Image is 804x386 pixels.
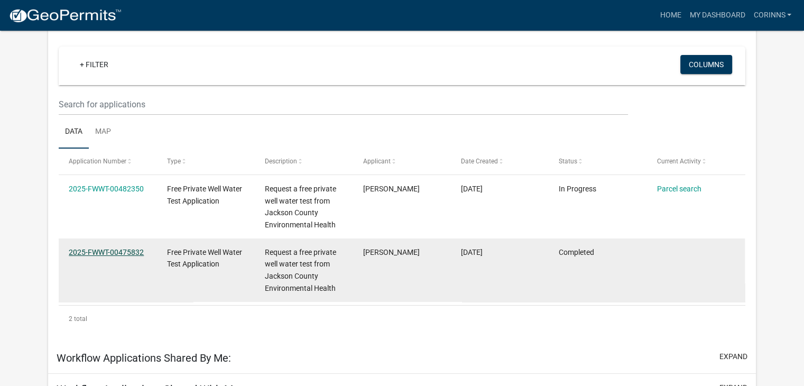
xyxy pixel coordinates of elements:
span: Status [559,158,577,165]
span: Corinn Shannon [363,248,420,256]
div: collapse [48,27,756,343]
h5: Workflow Applications Shared By Me: [57,352,231,364]
span: Request a free private well water test from Jackson County Environmental Health [265,185,336,229]
a: 2025-FWWT-00475832 [69,248,144,256]
div: 2 total [59,306,745,332]
span: Application Number [69,158,126,165]
span: Corinn Shannon [363,185,420,193]
a: 2025-FWWT-00482350 [69,185,144,193]
datatable-header-cell: Date Created [451,149,549,174]
datatable-header-cell: Applicant [353,149,450,174]
a: Map [89,115,117,149]
span: Type [167,158,181,165]
span: 09/22/2025 [461,185,483,193]
a: Parcel search [657,185,701,193]
input: Search for applications [59,94,628,115]
a: + Filter [71,55,117,74]
a: Data [59,115,89,149]
datatable-header-cell: Current Activity [647,149,745,174]
datatable-header-cell: Description [255,149,353,174]
datatable-header-cell: Application Number [59,149,156,174]
a: My Dashboard [685,5,749,25]
datatable-header-cell: Status [549,149,646,174]
button: Columns [680,55,732,74]
span: Completed [559,248,594,256]
span: 09/09/2025 [461,248,483,256]
a: CorinnS [749,5,796,25]
span: Free Private Well Water Test Application [167,248,242,269]
span: Current Activity [657,158,701,165]
span: Request a free private well water test from Jackson County Environmental Health [265,248,336,292]
span: Description [265,158,297,165]
span: In Progress [559,185,596,193]
span: Date Created [461,158,498,165]
span: Applicant [363,158,391,165]
datatable-header-cell: Type [156,149,254,174]
a: Home [655,5,685,25]
span: Free Private Well Water Test Application [167,185,242,205]
button: expand [719,351,747,362]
